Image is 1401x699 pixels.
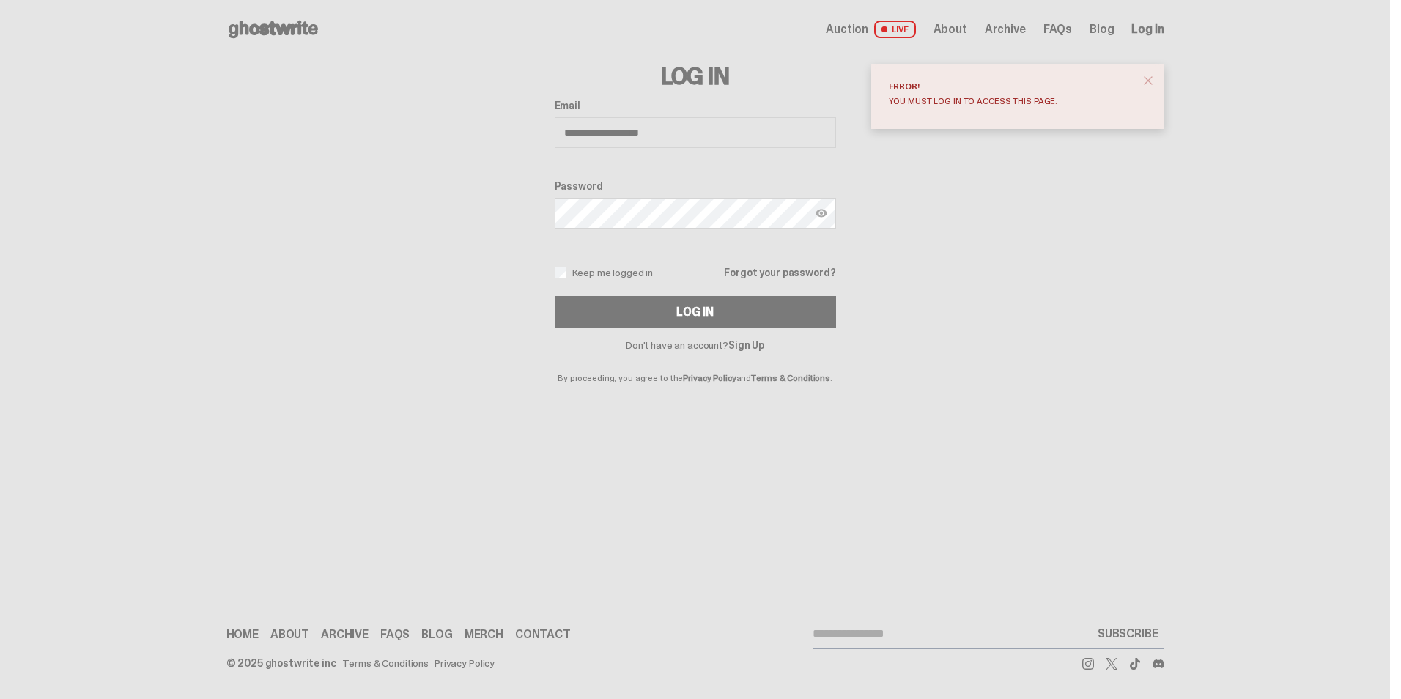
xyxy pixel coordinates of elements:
a: Blog [1090,23,1114,35]
button: SUBSCRIBE [1092,619,1164,648]
a: About [934,23,967,35]
a: Log in [1131,23,1164,35]
h3: Log In [555,64,836,88]
a: Sign Up [728,339,764,352]
div: © 2025 ghostwrite inc [226,658,336,668]
div: Log In [676,306,713,318]
img: Show password [816,207,827,219]
span: LIVE [874,21,916,38]
a: About [270,629,309,640]
a: Privacy Policy [435,658,495,668]
a: FAQs [380,629,410,640]
span: Auction [826,23,868,35]
a: FAQs [1043,23,1072,35]
label: Email [555,100,836,111]
a: Merch [465,629,503,640]
label: Password [555,180,836,192]
div: Error! [889,82,1135,91]
p: By proceeding, you agree to the and . [555,350,836,382]
button: Log In [555,296,836,328]
a: Archive [985,23,1026,35]
p: Don't have an account? [555,340,836,350]
button: close [1135,67,1161,94]
a: Archive [321,629,369,640]
a: Terms & Conditions [751,372,830,384]
a: Forgot your password? [724,267,835,278]
a: Blog [421,629,452,640]
input: Keep me logged in [555,267,566,278]
a: Privacy Policy [683,372,736,384]
a: Contact [515,629,571,640]
label: Keep me logged in [555,267,654,278]
div: You must log in to access this page. [889,97,1135,106]
a: Auction LIVE [826,21,915,38]
a: Home [226,629,259,640]
a: Terms & Conditions [342,658,429,668]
